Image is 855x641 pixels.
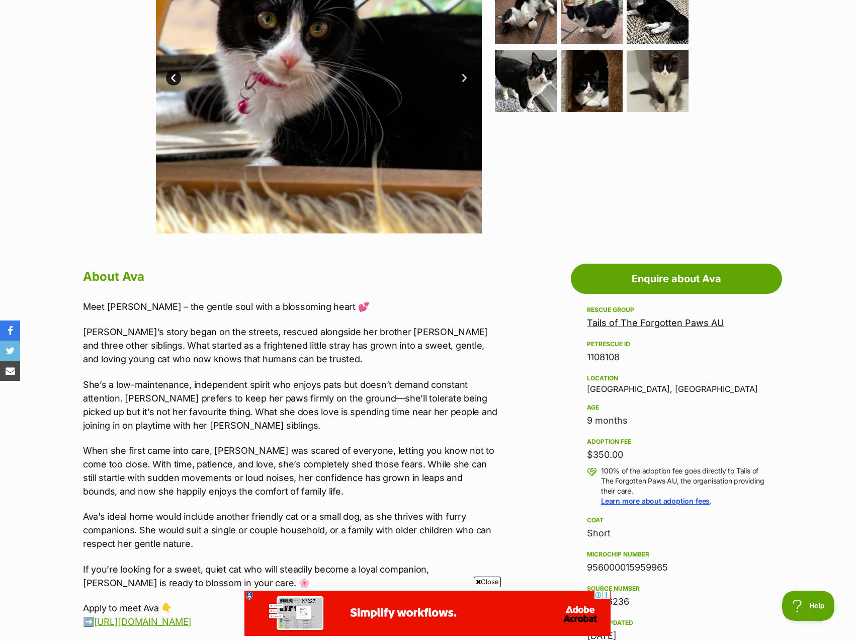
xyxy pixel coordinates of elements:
[587,404,766,412] div: Age
[587,372,766,393] div: [GEOGRAPHIC_DATA], [GEOGRAPHIC_DATA]
[587,306,766,314] div: Rescue group
[782,591,835,621] iframe: Help Scout Beacon - Open
[587,374,766,382] div: Location
[83,378,498,432] p: She’s a low-maintenance, independent spirit who enjoys pats but doesn’t demand constant attention...
[587,560,766,575] div: 956000015959965
[561,50,623,112] img: Photo of Ava
[94,616,192,627] a: [URL][DOMAIN_NAME]
[83,325,498,366] p: [PERSON_NAME]’s story began on the streets, rescued alongside her brother [PERSON_NAME] and three...
[587,585,766,593] div: Source number
[601,497,710,505] a: Learn more about adoption fees
[83,510,498,550] p: Ava’s ideal home would include another friendly cat or a small dog, as she thrives with furry com...
[83,300,498,313] p: Meet [PERSON_NAME] – the gentle soul with a blossoming heart 💕
[83,563,498,590] p: If you’re looking for a sweet, quiet cat who will steadily become a loyal companion, [PERSON_NAME...
[587,317,724,328] a: Tails of The Forgotten Paws AU
[587,619,766,627] div: Last updated
[244,591,611,636] iframe: Advertisement
[83,601,498,628] p: Apply to meet Ava 👇 ➡️
[83,266,498,288] h2: About Ava
[587,340,766,348] div: PetRescue ID
[587,516,766,524] div: Coat
[474,577,501,587] span: Close
[587,350,766,364] div: 1108108
[83,444,498,498] p: When she first came into care, [PERSON_NAME] was scared of everyone, letting you know not to come...
[601,466,766,506] p: 100% of the adoption fee goes directly to Tails of The Forgotten Paws AU, the organisation provid...
[587,550,766,558] div: Microchip number
[587,438,766,446] div: Adoption fee
[627,50,689,112] img: Photo of Ava
[587,595,766,609] div: RE176236
[587,448,766,462] div: $350.00
[587,526,766,540] div: Short
[457,70,472,86] a: Next
[166,70,181,86] a: Prev
[495,50,557,112] img: Photo of Ava
[571,264,782,294] a: Enquire about Ava
[587,414,766,428] div: 9 months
